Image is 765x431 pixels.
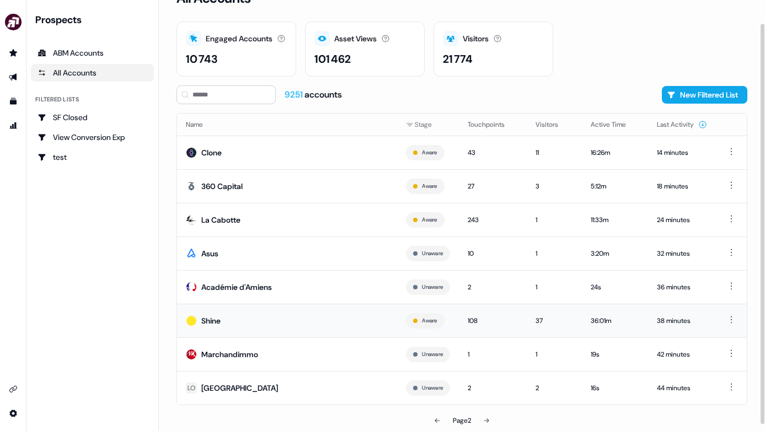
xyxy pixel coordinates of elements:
div: 19s [591,349,639,360]
button: New Filtered List [662,86,747,104]
div: Académie d'Amiens [201,282,272,293]
div: 43 [468,147,518,158]
button: Unaware [422,383,443,393]
div: 42 minutes [657,349,707,360]
a: Go to outbound experience [4,68,22,86]
div: 32 minutes [657,248,707,259]
a: Go to test [31,148,154,166]
div: 108 [468,315,518,326]
button: Aware [422,181,437,191]
button: Aware [422,148,437,158]
button: Unaware [422,349,443,359]
div: 10 743 [186,51,217,67]
div: Shine [201,315,221,326]
button: Aware [422,215,437,225]
div: SF Closed [38,112,147,123]
div: 3:20m [591,248,639,259]
a: All accounts [31,64,154,82]
span: 9251 [285,89,304,100]
div: La Cabotte [201,214,240,225]
div: 44 minutes [657,382,707,394]
div: 2 [536,382,573,394]
div: test [38,152,147,163]
div: 16:26m [591,147,639,158]
div: 11:33m [591,214,639,225]
div: 27 [468,181,518,192]
div: Asus [201,248,218,259]
a: Go to prospects [4,44,22,62]
button: Unaware [422,249,443,258]
button: Last Activity [657,115,707,134]
a: Go to SF Closed [31,109,154,126]
th: Name [177,114,397,136]
div: Filtered lists [35,95,79,104]
div: 1 [468,349,518,360]
button: Touchpoints [468,115,518,134]
div: 38 minutes [657,315,707,326]
div: All Accounts [38,67,147,78]
div: 18 minutes [657,181,707,192]
div: accounts [285,89,342,101]
div: 2 [468,282,518,293]
div: Stage [406,119,450,130]
div: 21 774 [443,51,473,67]
div: Clone [201,147,222,158]
div: Prospects [35,13,154,26]
div: 1 [536,349,573,360]
div: View Conversion Exp [38,132,147,143]
button: Aware [422,316,437,326]
div: 1 [536,248,573,259]
div: 36:01m [591,315,639,326]
div: 5:12m [591,181,639,192]
div: 14 minutes [657,147,707,158]
div: Page 2 [453,415,471,426]
div: 3 [536,181,573,192]
div: Asset Views [334,33,377,45]
button: Visitors [536,115,571,134]
div: 24 minutes [657,214,707,225]
div: 24s [591,282,639,293]
div: 36 minutes [657,282,707,293]
button: Unaware [422,282,443,292]
div: 1 [536,214,573,225]
div: Marchandimmo [201,349,258,360]
div: Engaged Accounts [206,33,272,45]
div: ABM Accounts [38,47,147,58]
div: 243 [468,214,518,225]
div: 11 [536,147,573,158]
div: Visitors [463,33,489,45]
a: Go to integrations [4,380,22,398]
div: [GEOGRAPHIC_DATA] [201,382,278,394]
a: Go to templates [4,93,22,110]
div: 2 [468,382,518,394]
div: 37 [536,315,573,326]
button: Active Time [591,115,639,134]
div: 1 [536,282,573,293]
a: ABM Accounts [31,44,154,62]
a: Go to integrations [4,405,22,422]
div: 360 Capital [201,181,243,192]
div: LO [188,382,195,394]
a: Go to View Conversion Exp [31,128,154,146]
a: Go to attribution [4,117,22,134]
div: 101 462 [314,51,351,67]
div: 10 [468,248,518,259]
div: 16s [591,382,639,394]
